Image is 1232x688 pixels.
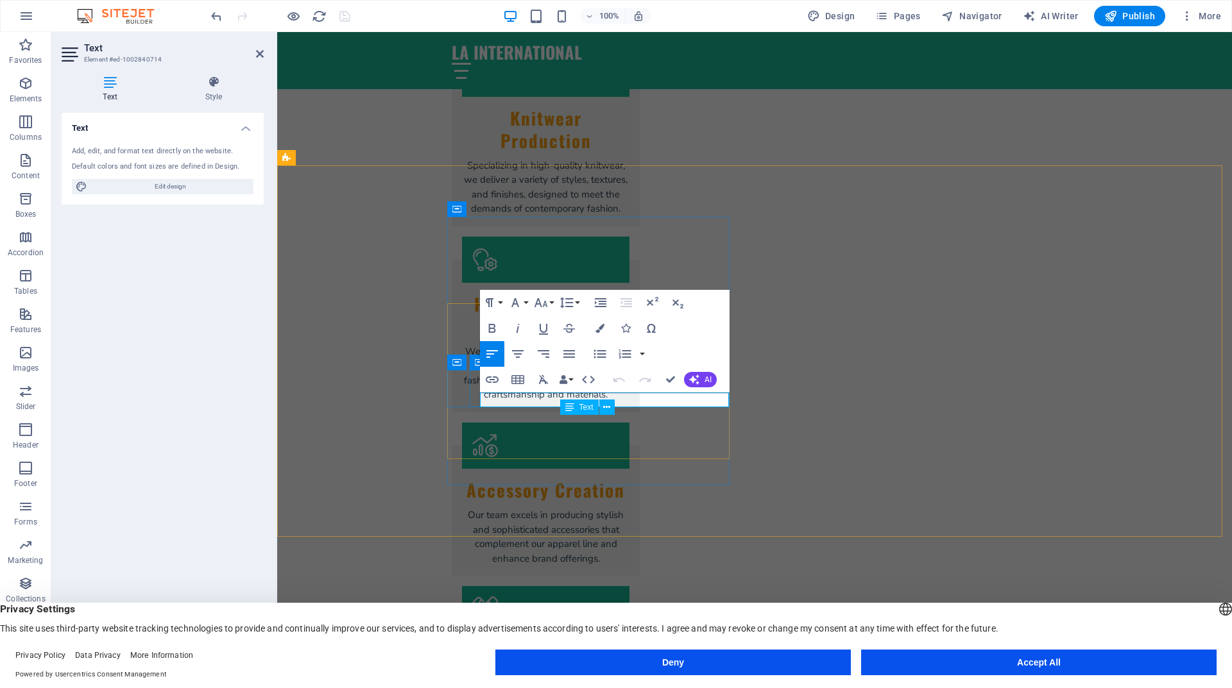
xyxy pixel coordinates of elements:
[14,478,37,489] p: Footer
[557,367,575,392] button: Data Bindings
[531,341,556,367] button: Align Right
[557,290,581,315] button: Line Height
[209,8,224,24] button: undo
[62,76,164,103] h4: Text
[579,403,594,411] span: Text
[13,440,38,450] p: Header
[705,376,712,383] span: AI
[74,8,170,24] img: Editor Logo
[311,8,327,24] button: reload
[480,367,504,392] button: Insert Link
[6,594,45,604] p: Collections
[164,76,264,103] h4: Style
[1018,6,1084,26] button: AI Writer
[8,555,43,566] p: Marketing
[91,179,250,194] span: Edit design
[84,54,238,65] h3: Element #ed-1002840714
[84,42,264,54] h2: Text
[870,6,925,26] button: Pages
[941,10,1002,22] span: Navigator
[1104,10,1155,22] span: Publish
[658,367,683,392] button: Confirm (Ctrl+⏎)
[875,10,920,22] span: Pages
[14,286,37,296] p: Tables
[613,341,637,367] button: Ordered List
[613,315,638,341] button: Icons
[72,162,253,172] div: Default colors and font sizes are defined in Design.
[684,372,717,387] button: AI
[637,341,647,367] button: Ordered List
[13,363,39,373] p: Images
[599,8,620,24] h6: 100%
[639,315,663,341] button: Special Characters
[588,290,613,315] button: Increase Indent
[10,94,42,104] p: Elements
[480,290,504,315] button: Paragraph Format
[286,8,301,24] button: Click here to leave preview mode and continue editing
[62,113,264,136] h4: Text
[72,179,253,194] button: Edit design
[633,10,644,22] i: On resize automatically adjust zoom level to fit chosen device.
[312,9,327,24] i: Reload page
[531,290,556,315] button: Font Size
[506,315,530,341] button: Italic (Ctrl+I)
[588,315,612,341] button: Colors
[807,10,855,22] span: Design
[1094,6,1165,26] button: Publish
[640,290,664,315] button: Superscript
[209,9,224,24] i: Undo: Change text (Ctrl+Z)
[1181,10,1221,22] span: More
[506,341,530,367] button: Align Center
[633,367,657,392] button: Redo (Ctrl+Shift+Z)
[10,132,42,142] p: Columns
[531,367,556,392] button: Clear Formatting
[1176,6,1226,26] button: More
[936,6,1007,26] button: Navigator
[72,146,253,157] div: Add, edit, and format text directly on the website.
[531,315,556,341] button: Underline (Ctrl+U)
[8,248,44,258] p: Accordion
[576,367,601,392] button: HTML
[506,367,530,392] button: Insert Table
[557,315,581,341] button: Strikethrough
[16,401,36,412] p: Slider
[10,324,41,335] p: Features
[557,341,581,367] button: Align Justify
[1023,10,1079,22] span: AI Writer
[12,171,40,181] p: Content
[480,315,504,341] button: Bold (Ctrl+B)
[506,290,530,315] button: Font Family
[9,55,42,65] p: Favorites
[607,367,631,392] button: Undo (Ctrl+Z)
[665,290,690,315] button: Subscript
[802,6,860,26] div: Design (Ctrl+Alt+Y)
[614,290,638,315] button: Decrease Indent
[802,6,860,26] button: Design
[15,209,37,219] p: Boxes
[480,341,504,367] button: Align Left
[14,517,37,527] p: Forms
[580,8,626,24] button: 100%
[588,341,612,367] button: Unordered List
